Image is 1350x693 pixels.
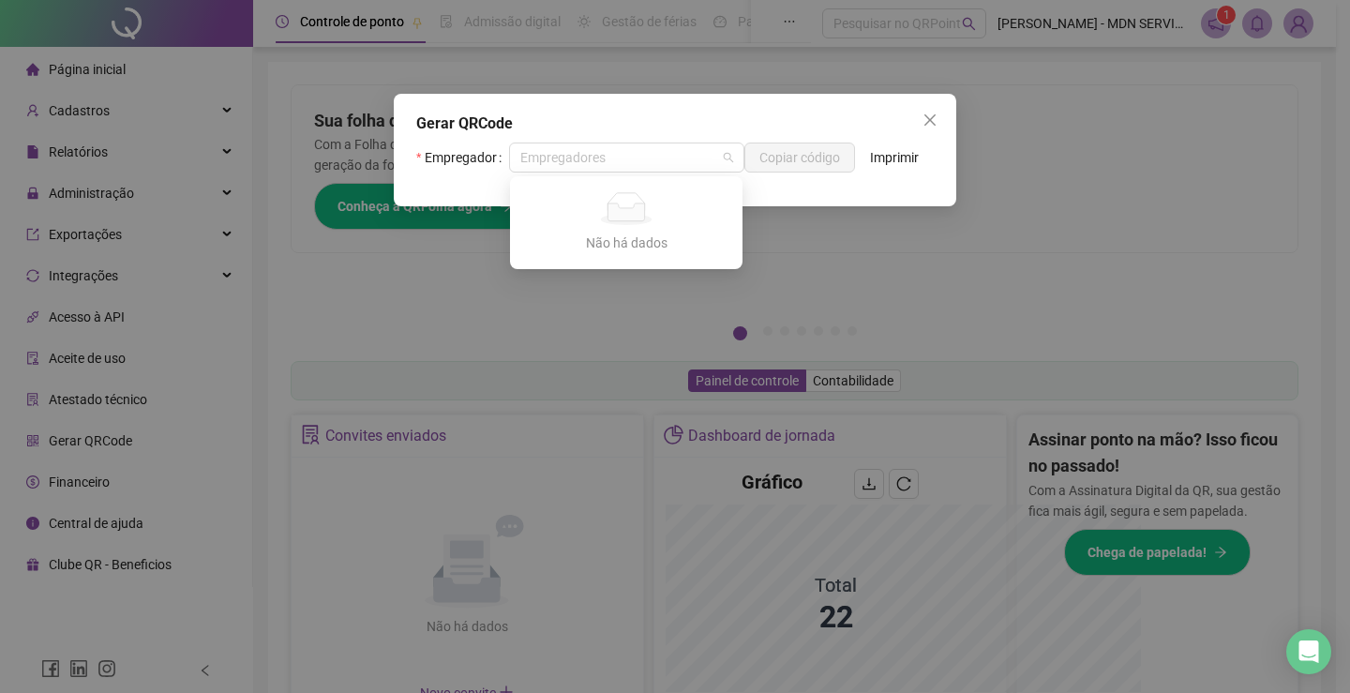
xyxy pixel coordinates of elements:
span: close [922,113,937,128]
button: Close [915,105,945,135]
div: Gerar QRCode [416,113,934,135]
div: Open Intercom Messenger [1286,629,1331,674]
label: Empregador [416,143,509,173]
div: Não há dados [532,233,720,253]
button: Copiar código [744,143,855,173]
span: Empregadores [520,143,733,172]
button: Imprimir [855,143,934,173]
